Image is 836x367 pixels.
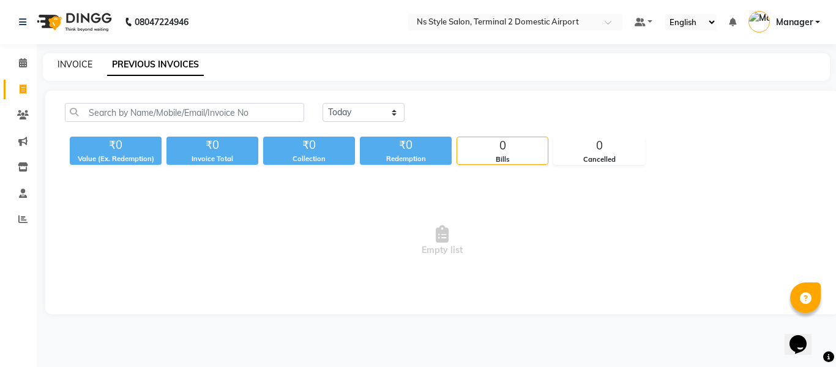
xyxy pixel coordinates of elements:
[31,5,115,39] img: logo
[135,5,188,39] b: 08047224946
[263,137,355,154] div: ₹0
[166,137,258,154] div: ₹0
[107,54,204,76] a: PREVIOUS INVOICES
[457,154,548,165] div: Bills
[360,154,452,164] div: Redemption
[263,154,355,164] div: Collection
[776,16,813,29] span: Manager
[554,137,644,154] div: 0
[457,137,548,154] div: 0
[65,180,819,302] span: Empty list
[554,154,644,165] div: Cancelled
[70,154,162,164] div: Value (Ex. Redemption)
[65,103,304,122] input: Search by Name/Mobile/Email/Invoice No
[58,59,92,70] a: INVOICE
[360,137,452,154] div: ₹0
[70,137,162,154] div: ₹0
[748,11,770,32] img: Manager
[166,154,258,164] div: Invoice Total
[785,318,824,355] iframe: chat widget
